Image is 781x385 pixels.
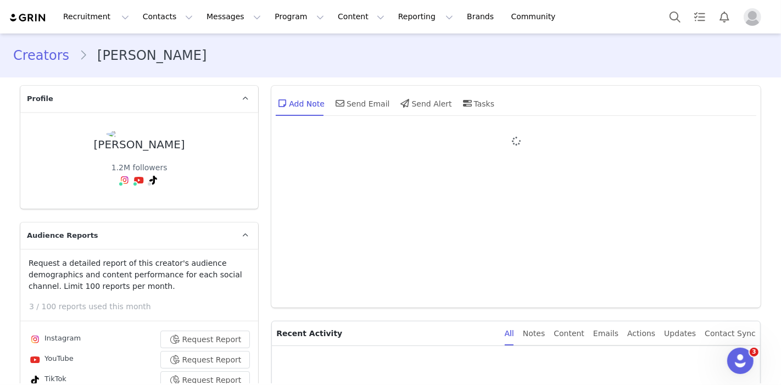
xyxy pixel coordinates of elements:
[13,46,79,65] a: Creators
[276,321,495,345] p: Recent Activity
[505,321,514,346] div: All
[505,4,567,29] a: Community
[29,353,74,366] div: YouTube
[392,4,460,29] button: Reporting
[331,4,391,29] button: Content
[276,90,325,116] div: Add Note
[727,348,754,374] iframe: Intercom live chat
[160,351,250,369] button: Request Report
[57,4,136,29] button: Recruitment
[120,176,129,185] img: instagram.svg
[160,331,250,348] button: Request Report
[750,348,758,356] span: 3
[627,321,655,346] div: Actions
[593,321,618,346] div: Emails
[9,13,47,23] img: grin logo
[200,4,267,29] button: Messages
[688,4,712,29] a: Tasks
[29,258,250,292] p: Request a detailed report of this creator's audience demographics and content performance for eac...
[333,90,390,116] div: Send Email
[268,4,331,29] button: Program
[29,301,258,313] p: 3 / 100 reports used this month
[523,321,545,346] div: Notes
[107,130,172,138] img: 456434453_1002085904938890_8833128168944277861_n.jpg
[712,4,737,29] button: Notifications
[136,4,199,29] button: Contacts
[27,93,53,104] span: Profile
[705,321,756,346] div: Contact Sync
[29,333,81,346] div: Instagram
[31,335,40,344] img: instagram.svg
[744,8,761,26] img: placeholder-profile.jpg
[663,4,687,29] button: Search
[461,90,495,116] div: Tasks
[399,90,452,116] div: Send Alert
[554,321,584,346] div: Content
[27,230,98,241] span: Audience Reports
[111,162,168,174] div: 1.2M followers
[94,138,185,151] div: [PERSON_NAME]
[460,4,504,29] a: Brands
[737,8,772,26] button: Profile
[664,321,696,346] div: Updates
